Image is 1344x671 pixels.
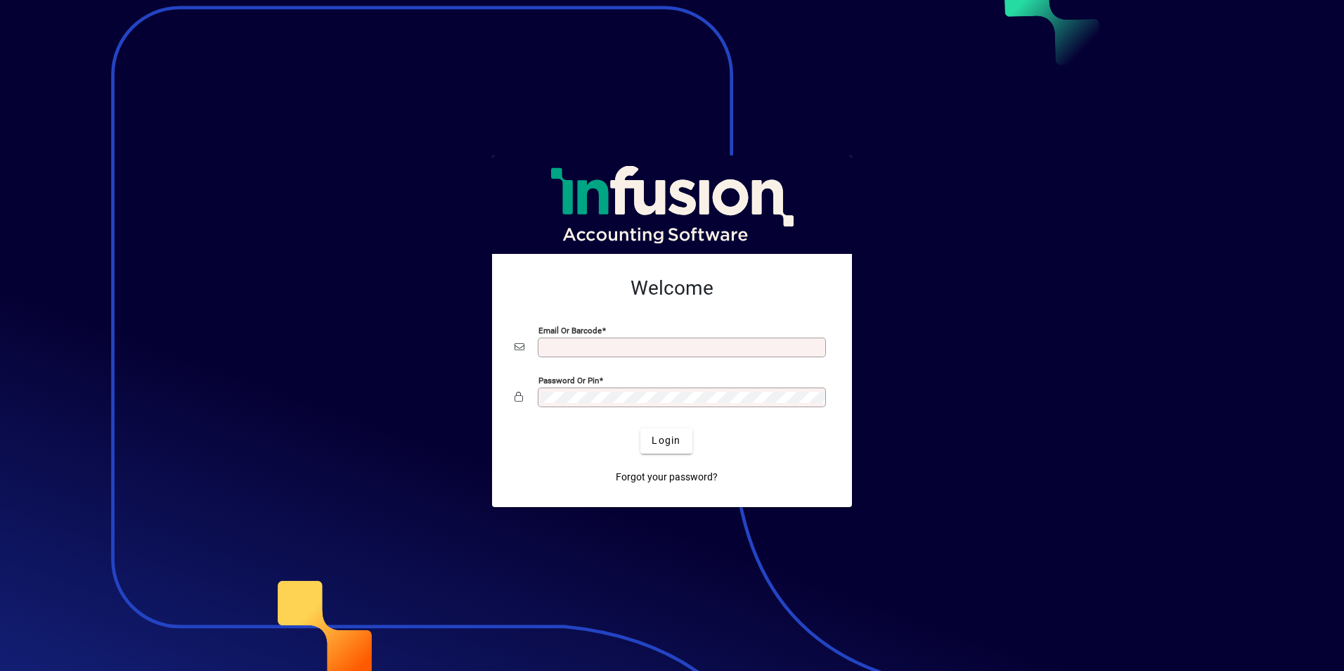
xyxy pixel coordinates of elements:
mat-label: Email or Barcode [538,325,602,335]
span: Login [652,433,680,448]
span: Forgot your password? [616,470,718,485]
button: Login [640,428,692,454]
a: Forgot your password? [610,465,723,490]
mat-label: Password or Pin [538,375,599,385]
h2: Welcome [515,276,829,300]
